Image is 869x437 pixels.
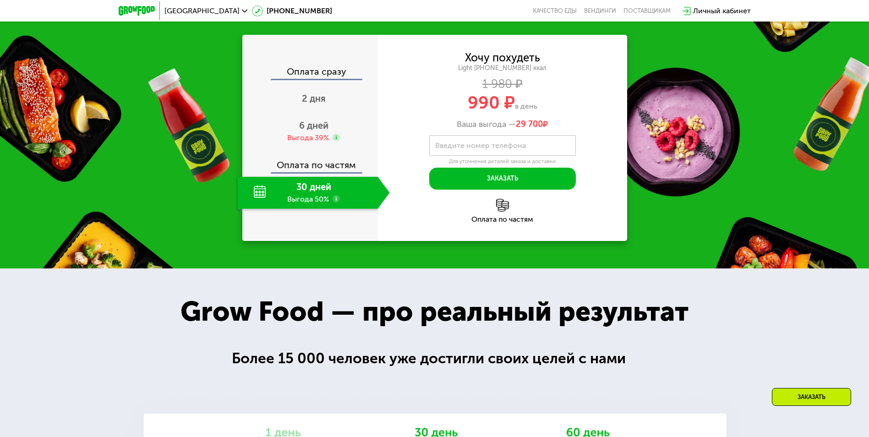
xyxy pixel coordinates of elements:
[287,133,329,143] div: Выгода 39%
[302,93,326,104] span: 2 дня
[516,119,543,129] span: 29 700
[252,5,332,16] a: [PHONE_NUMBER]
[429,168,576,190] button: Заказать
[533,7,577,15] a: Качество еды
[465,53,540,63] div: Хочу похудеть
[378,64,627,72] div: Light [PHONE_NUMBER] ккал
[468,92,515,113] span: 990 ₽
[623,7,671,15] div: поставщикам
[164,7,240,15] span: [GEOGRAPHIC_DATA]
[378,79,627,89] div: 1 980 ₽
[299,120,328,131] span: 6 дней
[232,347,637,370] div: Более 15 000 человек уже достигли своих целей с нами
[378,216,627,223] div: Оплата по частям
[693,5,751,16] div: Личный кабинет
[772,388,851,406] div: Заказать
[429,158,576,165] div: Для уточнения деталей заказа и доставки
[161,291,708,332] div: Grow Food — про реальный результат
[435,143,526,148] label: Введите номер телефона
[515,102,537,110] span: в день
[378,120,627,130] div: Ваша выгода —
[584,7,616,15] a: Вендинги
[516,120,548,130] span: ₽
[243,67,378,79] div: Оплата сразу
[243,151,378,172] div: Оплата по частям
[496,199,509,212] img: l6xcnZfty9opOoJh.png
